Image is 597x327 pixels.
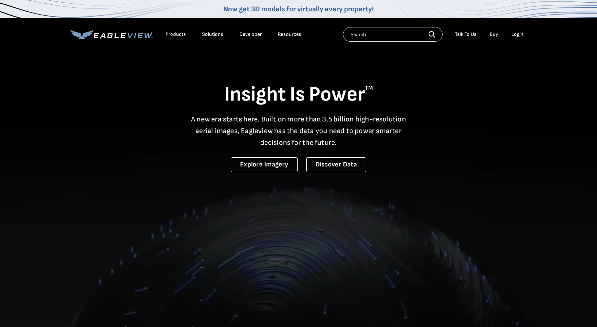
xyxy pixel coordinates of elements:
[70,82,527,108] h1: Insight Is Power
[231,157,298,172] a: Explore Imagery
[511,31,523,38] div: Login
[202,31,223,38] div: Solutions
[343,27,443,42] input: Search
[187,113,411,149] p: A new era starts here. Built on more than 3.5 billion high-resolution aerial images, Eagleview ha...
[278,31,301,38] div: Resources
[223,5,374,14] a: Now get 3D models for virtually every property!
[306,157,366,172] a: Discover Data
[490,31,498,38] a: Buy
[239,31,262,38] a: Developer
[455,31,477,38] div: Talk To Us
[165,31,186,38] div: Products
[365,84,373,91] sup: TM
